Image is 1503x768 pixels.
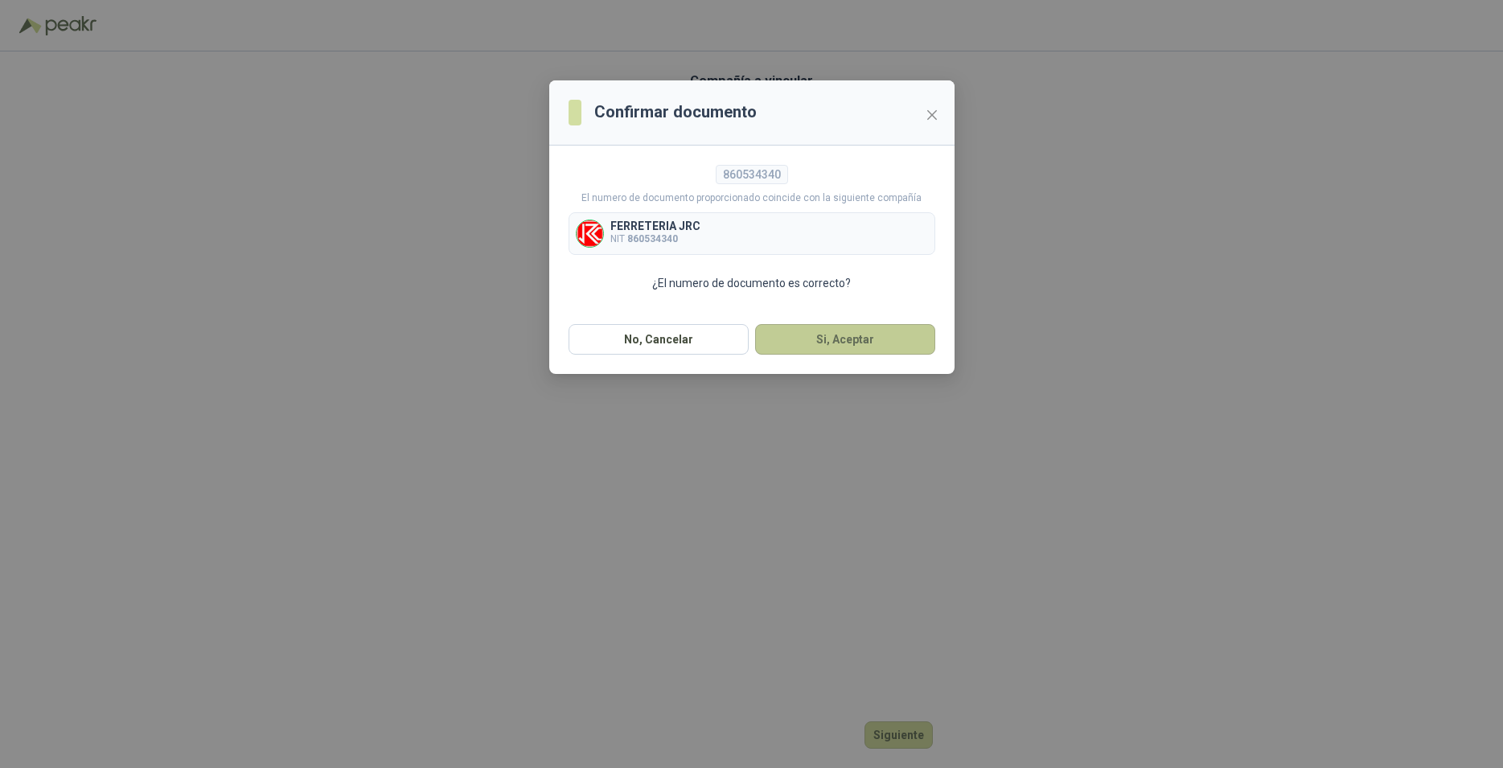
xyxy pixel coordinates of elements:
h3: Confirmar documento [594,100,757,125]
p: FERRETERIA JRC [610,220,700,232]
button: No, Cancelar [569,324,749,355]
p: ¿El numero de documento es correcto? [569,274,935,292]
button: Close [919,102,945,128]
p: El numero de documento proporcionado coincide con la siguiente compañía [569,191,935,206]
img: Company Logo [577,220,603,247]
div: 860534340 [716,165,788,184]
span: close [926,109,938,121]
b: 860534340 [627,233,678,244]
button: Si, Aceptar [755,324,935,355]
p: NIT [610,232,700,247]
